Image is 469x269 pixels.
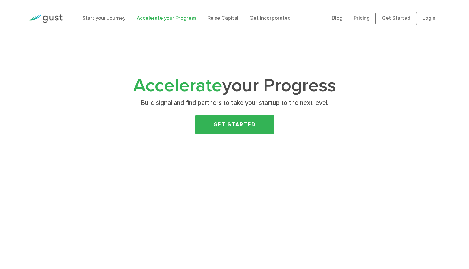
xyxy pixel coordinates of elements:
[82,15,125,21] a: Start your Journey
[28,14,63,23] img: Gust Logo
[113,77,356,94] h1: your Progress
[422,15,435,21] a: Login
[332,15,343,21] a: Blog
[115,99,354,107] p: Build signal and find partners to take your startup to the next level.
[208,15,238,21] a: Raise Capital
[133,75,222,97] span: Accelerate
[249,15,291,21] a: Get Incorporated
[195,115,274,134] a: Get Started
[137,15,196,21] a: Accelerate your Progress
[354,15,370,21] a: Pricing
[375,12,417,25] a: Get Started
